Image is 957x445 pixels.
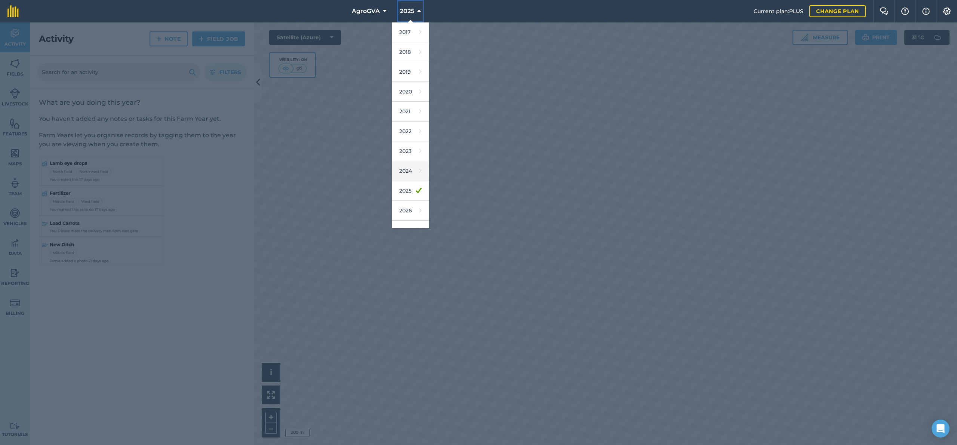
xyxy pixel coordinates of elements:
[7,5,19,17] img: fieldmargin Logo
[392,161,429,181] a: 2024
[880,7,889,15] img: Two speech bubbles overlapping with the left bubble in the forefront
[809,5,866,17] a: Change plan
[754,7,803,15] span: Current plan : PLUS
[352,7,380,16] span: AgroGVA
[392,102,429,122] a: 2021
[922,7,930,16] img: svg+xml;base64,PHN2ZyB4bWxucz0iaHR0cDovL3d3dy53My5vcmcvMjAwMC9zdmciIHdpZHRoPSIxNyIgaGVpZ2h0PSIxNy...
[400,7,414,16] span: 2025
[392,42,429,62] a: 2018
[901,7,910,15] img: A question mark icon
[392,82,429,102] a: 2020
[942,7,951,15] img: A cog icon
[392,122,429,141] a: 2022
[392,141,429,161] a: 2023
[392,22,429,42] a: 2017
[392,62,429,82] a: 2019
[392,201,429,221] a: 2026
[932,420,950,438] div: Open Intercom Messenger
[392,181,429,201] a: 2025
[392,221,429,240] a: 2027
